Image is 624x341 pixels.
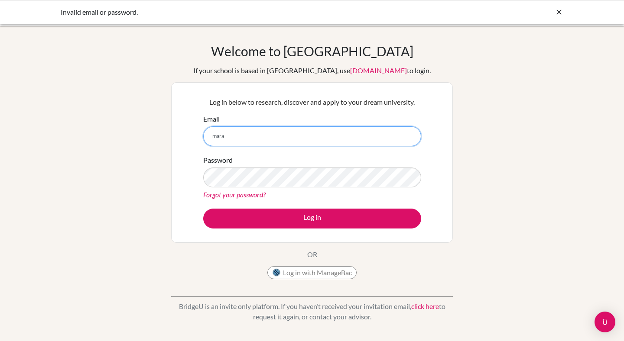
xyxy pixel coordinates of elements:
[350,66,407,74] a: [DOMAIN_NAME]
[203,97,421,107] p: Log in below to research, discover and apply to your dream university.
[203,209,421,228] button: Log in
[171,301,453,322] p: BridgeU is an invite only platform. If you haven’t received your invitation email, to request it ...
[595,312,615,332] div: Open Intercom Messenger
[203,114,220,124] label: Email
[267,266,357,279] button: Log in with ManageBac
[211,43,413,59] h1: Welcome to [GEOGRAPHIC_DATA]
[203,190,266,199] a: Forgot your password?
[307,249,317,260] p: OR
[61,7,433,17] div: Invalid email or password.
[193,65,431,76] div: If your school is based in [GEOGRAPHIC_DATA], use to login.
[203,155,233,165] label: Password
[411,302,439,310] a: click here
